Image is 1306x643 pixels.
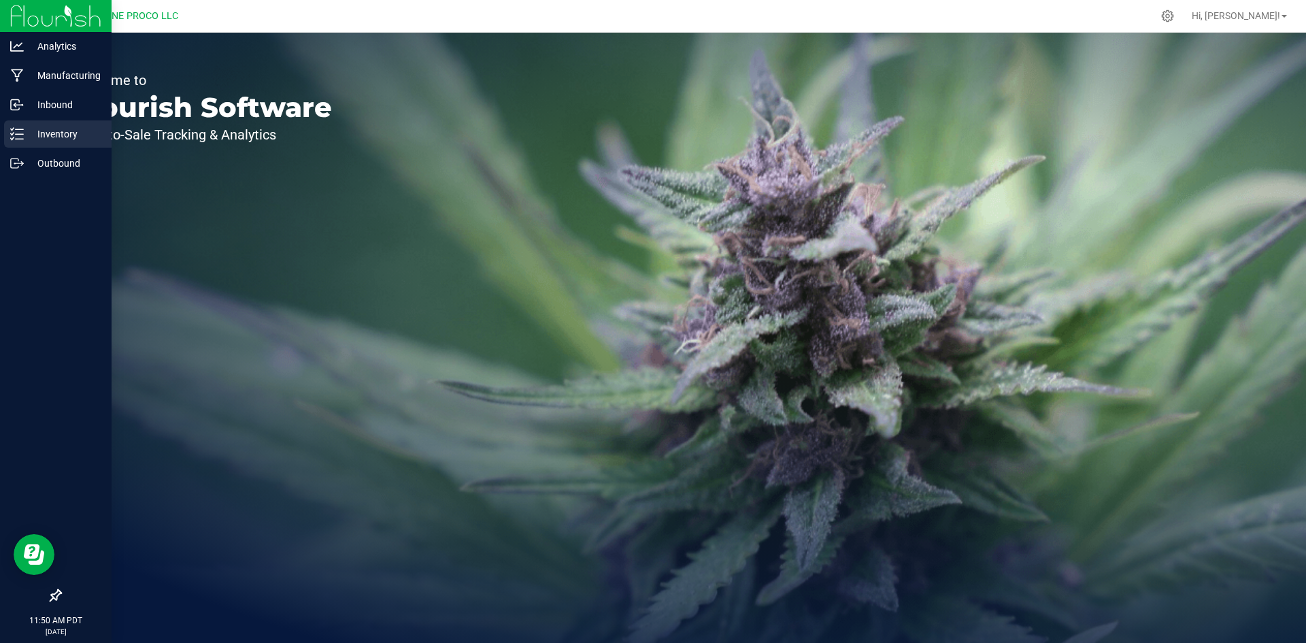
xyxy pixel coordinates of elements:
span: DUNE PROCO LLC [99,10,178,22]
inline-svg: Inventory [10,127,24,141]
inline-svg: Outbound [10,156,24,170]
p: Outbound [24,155,105,171]
span: Hi, [PERSON_NAME]! [1192,10,1280,21]
inline-svg: Manufacturing [10,69,24,82]
p: 11:50 AM PDT [6,614,105,627]
p: Inventory [24,126,105,142]
p: Manufacturing [24,67,105,84]
p: Flourish Software [73,94,332,121]
inline-svg: Analytics [10,39,24,53]
p: Inbound [24,97,105,113]
p: Welcome to [73,73,332,87]
p: [DATE] [6,627,105,637]
iframe: Resource center [14,534,54,575]
inline-svg: Inbound [10,98,24,112]
p: Seed-to-Sale Tracking & Analytics [73,128,332,142]
div: Manage settings [1159,10,1176,22]
p: Analytics [24,38,105,54]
